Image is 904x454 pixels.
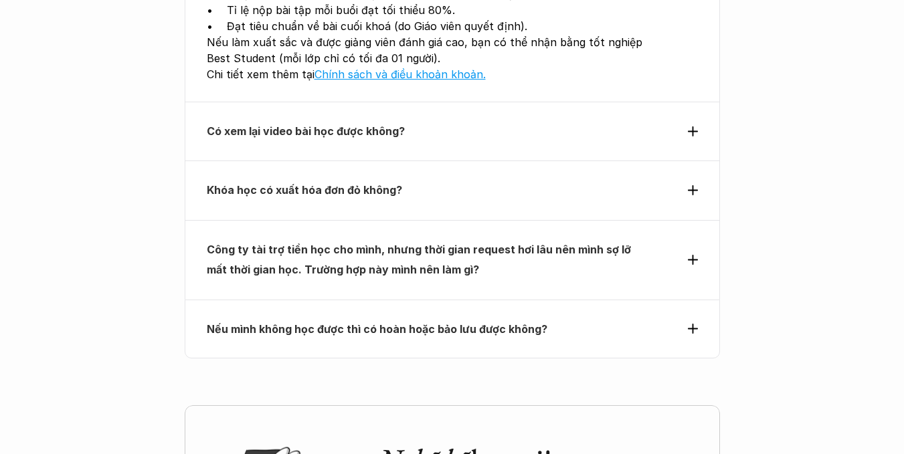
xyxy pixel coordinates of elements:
[207,183,402,197] strong: Khóa học có xuất hóa đơn đỏ không?
[207,34,654,66] p: Nếu làm xuất sắc và được giảng viên đánh giá cao, bạn có thể nhận bằng tốt nghiệp Best Student (m...
[227,2,654,18] p: Tỉ lệ nộp bài tập mỗi buổi đạt tối thiểu 80%.
[207,322,547,336] strong: Nếu mình không học được thì có hoàn hoặc bảo lưu được không?
[207,66,654,82] p: Chi tiết xem thêm tại
[227,18,654,34] p: Đạt tiêu chuẩn về bài cuối khoá (do Giáo viên quyết định).
[314,68,486,81] a: Chính sách và điều khoản khoản.
[207,124,405,138] strong: Có xem lại video bài học được không?
[207,243,634,276] strong: Công ty tài trợ tiền học cho mình, nhưng thời gian request hơi lâu nên mình sợ lỡ mất thời gian h...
